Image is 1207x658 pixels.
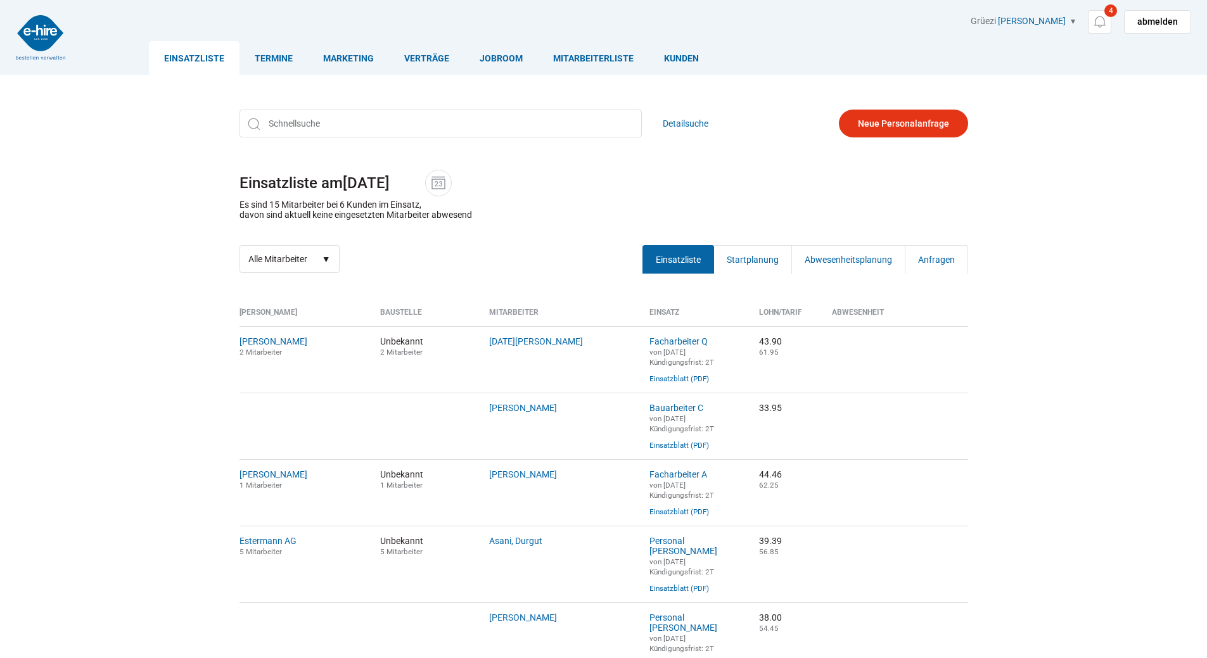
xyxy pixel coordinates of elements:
span: Unbekannt [380,336,471,357]
a: Einsatzblatt (PDF) [649,374,709,383]
small: 5 Mitarbeiter [239,547,282,556]
a: Marketing [308,41,389,75]
a: [PERSON_NAME] [489,612,557,623]
th: [PERSON_NAME] [239,308,371,326]
a: Verträge [389,41,464,75]
small: 61.95 [759,348,779,357]
a: Bauarbeiter C [649,403,703,413]
a: Personal [PERSON_NAME] [649,536,717,556]
a: Einsatzliste [149,41,239,75]
div: Grüezi [971,16,1191,34]
a: Einsatzblatt (PDF) [649,507,709,516]
span: Unbekannt [380,469,471,490]
a: Einsatzblatt (PDF) [649,441,709,450]
th: Abwesenheit [822,308,968,326]
img: icon-notification.svg [1092,14,1108,30]
th: Mitarbeiter [480,308,640,326]
small: von [DATE] Kündigungsfrist: 2T [649,348,714,367]
a: Einsatzblatt (PDF) [649,584,709,593]
small: 1 Mitarbeiter [239,481,282,490]
small: von [DATE] Kündigungsfrist: 2T [649,557,714,576]
small: von [DATE] Kündigungsfrist: 2T [649,634,714,653]
small: 62.25 [759,481,779,490]
nobr: 38.00 [759,612,782,623]
a: [DATE][PERSON_NAME] [489,336,583,346]
th: Lohn/Tarif [750,308,822,326]
h1: Einsatzliste am [239,170,968,196]
a: Facharbeiter Q [649,336,708,346]
a: [PERSON_NAME] [998,16,1066,26]
nobr: 43.90 [759,336,782,346]
a: Einsatzliste [642,245,714,274]
a: Neue Personalanfrage [839,110,968,137]
small: 2 Mitarbeiter [239,348,282,357]
a: Anfragen [905,245,968,274]
small: 56.85 [759,547,779,556]
small: 5 Mitarbeiter [380,547,423,556]
small: von [DATE] Kündigungsfrist: 2T [649,414,714,433]
a: Termine [239,41,308,75]
span: Unbekannt [380,536,471,556]
small: 2 Mitarbeiter [380,348,423,357]
p: Es sind 15 Mitarbeiter bei 6 Kunden im Einsatz, davon sind aktuell keine eingesetzten Mitarbeiter... [239,199,472,220]
a: Mitarbeiterliste [538,41,649,75]
th: Einsatz [640,308,750,326]
a: Personal [PERSON_NAME] [649,612,717,633]
a: Startplanung [713,245,792,274]
a: Facharbeiter A [649,469,707,479]
a: abmelden [1124,10,1191,34]
nobr: 39.39 [759,536,782,546]
a: [PERSON_NAME] [489,403,557,413]
nobr: 44.46 [759,469,782,479]
img: logo2.png [16,15,65,60]
a: Jobroom [464,41,538,75]
a: [PERSON_NAME] [239,336,307,346]
a: [PERSON_NAME] [239,469,307,479]
th: Baustelle [371,308,480,326]
a: Asani, Durgut [489,536,542,546]
span: 4 [1104,4,1117,17]
small: von [DATE] Kündigungsfrist: 2T [649,481,714,500]
a: Detailsuche [663,110,708,137]
a: [PERSON_NAME] [489,469,557,479]
a: Kunden [649,41,714,75]
a: 4 [1088,10,1111,34]
small: 54.45 [759,624,779,633]
small: 1 Mitarbeiter [380,481,423,490]
a: Estermann AG [239,536,297,546]
nobr: 33.95 [759,403,782,413]
input: Schnellsuche [239,110,642,137]
img: icon-date.svg [429,174,448,193]
a: Abwesenheitsplanung [791,245,905,274]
